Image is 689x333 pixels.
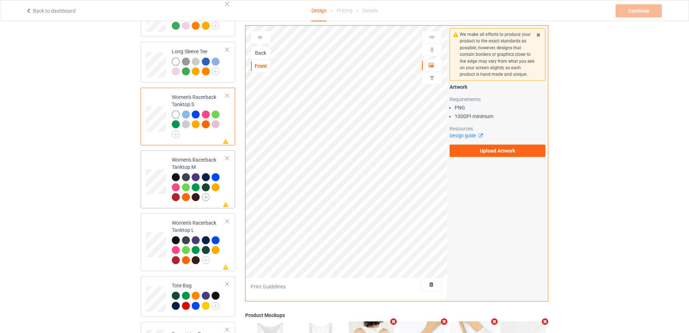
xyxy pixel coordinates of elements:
[141,42,235,82] div: Long Sleeve Tee
[212,302,220,310] img: svg+xml;base64,PD94bWwgdmVyc2lvbj0iMS4wIiBlbmNvZGluZz0iVVRGLTgiPz4KPHN2ZyB3aWR0aD0iMjJweCIgaGVpZ2...
[172,130,180,138] img: svg+xml;base64,PD94bWwgdmVyc2lvbj0iMS4wIiBlbmNvZGluZz0iVVRGLTgiPz4KPHN2ZyB3aWR0aD0iMjJweCIgaGVpZ2...
[450,96,545,103] div: Requirements
[450,83,545,91] div: Artwork
[172,282,226,309] div: Tote Bag
[26,8,76,14] a: Back to dashboard
[337,0,352,21] div: Pricing
[362,0,378,21] div: Details
[251,283,286,290] div: Print Guidelines
[141,276,235,317] div: Tote Bag
[172,48,226,75] div: Long Sleeve Tee
[172,219,226,264] div: Women's Racerback Tanktop L
[450,133,482,138] a: Design guide
[141,213,235,271] div: Women's Racerback Tanktop L
[429,46,435,53] img: svg%3E%0A
[439,318,448,325] i: Remove mockup
[455,104,545,111] li: PNG
[490,318,499,325] i: Remove mockup
[202,256,210,264] img: svg+xml;base64,PD94bWwgdmVyc2lvbj0iMS4wIiBlbmNvZGluZz0iVVRGLTgiPz4KPHN2ZyB3aWR0aD0iMjJweCIgaGVpZ2...
[541,318,550,325] i: Remove mockup
[450,125,545,132] div: Resources
[311,0,327,21] div: Design
[429,75,435,82] img: svg%3E%0A
[455,113,545,120] li: 100 DPI minimum
[251,62,271,70] div: Front
[141,88,235,145] div: Women's Racerback Tanktop S
[172,93,226,136] div: Women's Racerback Tanktop S
[202,193,210,201] img: svg+xml;base64,PD94bWwgdmVyc2lvbj0iMS4wIiBlbmNvZGluZz0iVVRGLTgiPz4KPHN2ZyB3aWR0aD0iMjJweCIgaGVpZ2...
[245,312,548,319] div: Product Mockups
[172,156,226,201] div: Women's Racerback Tanktop M
[460,31,535,78] div: We make all efforts to produce your product to the exact standards as possible, however, designs ...
[389,318,398,325] i: Remove mockup
[429,34,435,41] img: svg%3E%0A
[212,67,220,75] img: svg+xml;base64,PD94bWwgdmVyc2lvbj0iMS4wIiBlbmNvZGluZz0iVVRGLTgiPz4KPHN2ZyB3aWR0aD0iMjJweCIgaGVpZ2...
[212,22,220,30] img: svg+xml;base64,PD94bWwgdmVyc2lvbj0iMS4wIiBlbmNvZGluZz0iVVRGLTgiPz4KPHN2ZyB3aWR0aD0iMjJweCIgaGVpZ2...
[251,49,271,57] div: Back
[172,2,226,29] div: Crewneck Sweatshirt
[450,145,545,157] label: Upload Artwork
[141,150,235,208] div: Women's Racerback Tanktop M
